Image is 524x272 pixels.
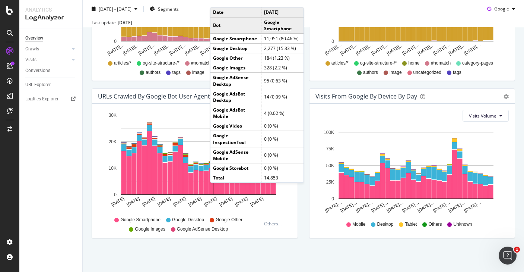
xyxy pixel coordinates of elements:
text: 0 [114,192,117,197]
button: Segments [147,3,182,15]
svg: A chart. [315,128,509,214]
td: 4 (0.02 %) [261,105,304,121]
span: Google AdSense Desktop [177,226,228,232]
span: tags [172,69,181,76]
text: 25K [326,22,334,27]
span: articles/* [331,60,349,66]
span: og-site-structure-/* [360,60,397,66]
iframe: Intercom live chat [499,247,517,265]
text: 0 [331,39,334,44]
text: 75K [326,146,334,151]
text: [DATE] [157,196,172,207]
a: Logfiles Explorer [25,95,77,103]
td: 14,853 [261,173,304,183]
span: Mobile [352,221,365,228]
span: Google Images [135,226,165,232]
span: authors [146,69,161,76]
button: [DATE] - [DATE] [89,3,140,15]
td: 11,951 (80.46 %) [261,34,304,44]
span: Google [494,6,509,12]
div: Visits [25,56,36,64]
text: 50K [326,163,334,168]
text: 0 [114,39,117,44]
text: [DATE] [250,196,264,207]
span: tags [453,69,461,76]
td: Google AdSense Desktop [210,73,261,89]
td: 0 (0 %) [261,121,304,131]
span: Google Smartphone [120,217,160,223]
div: Crawls [25,45,39,53]
td: Google Smartphone [261,17,304,34]
div: Analytics [25,6,76,13]
span: articles/* [114,60,131,66]
td: [DATE] [261,7,304,17]
div: LogAnalyzer [25,13,76,22]
td: Google AdsBot Desktop [210,89,261,105]
td: Google AdSense Mobile [210,147,261,163]
text: [DATE] [188,196,203,207]
span: image [390,69,402,76]
text: [DATE] [203,196,218,207]
td: Google Images [210,63,261,73]
text: 0 [331,196,334,201]
span: og-site-structure-/* [143,60,180,66]
td: 0 (0 %) [261,147,304,163]
span: Segments [158,6,179,12]
a: Visits [25,56,70,64]
text: [DATE] [110,196,125,207]
a: Conversions [25,67,77,75]
div: URL Explorer [25,81,51,89]
span: image [192,69,204,76]
div: Last update [92,19,132,26]
td: Bot [210,17,261,34]
text: [DATE] [234,196,249,207]
a: Overview [25,34,77,42]
text: [DATE] [172,196,187,207]
span: [DATE] - [DATE] [99,6,131,12]
span: Desktop [377,221,393,228]
td: Google InspectionTool [210,131,261,147]
span: category-pages [462,60,493,66]
text: [DATE] [219,196,234,207]
span: #nomatch [191,60,211,66]
span: Google Desktop [172,217,204,223]
span: home [408,60,419,66]
text: 20K [109,139,117,144]
span: Unknown [453,221,472,228]
svg: A chart. [98,110,292,213]
td: 328 (2.2 %) [261,63,304,73]
td: Google Smartphone [210,34,261,44]
td: 0 (0 %) [261,163,304,173]
td: Google Desktop [210,44,261,53]
text: 25K [326,179,334,185]
span: Others [428,221,442,228]
span: authors [363,69,378,76]
div: Logfiles Explorer [25,95,58,103]
td: Total [210,173,261,183]
button: Google [484,3,518,15]
td: Google Other [210,53,261,63]
td: 2,277 (15.33 %) [261,44,304,53]
text: [DATE] [126,196,141,207]
a: Crawls [25,45,70,53]
td: Google Storebot [210,163,261,173]
div: gear [504,94,509,99]
div: URLs Crawled by Google bot User Agent By Day [98,93,231,100]
span: Visits Volume [469,113,496,119]
td: 95 (0.63 %) [261,73,304,89]
td: Google AdsBot Mobile [210,105,261,121]
div: Overview [25,34,43,42]
span: Tablet [405,221,417,228]
td: Date [210,7,261,17]
td: 184 (1.23 %) [261,53,304,63]
div: Visits From Google By Device By Day [315,93,417,100]
span: uncategorized [413,69,441,76]
div: [DATE] [118,19,132,26]
td: 0 (0 %) [261,131,304,147]
td: Google Video [210,121,261,131]
div: Conversions [25,67,50,75]
text: 30K [109,113,117,118]
text: [DATE] [141,196,156,207]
